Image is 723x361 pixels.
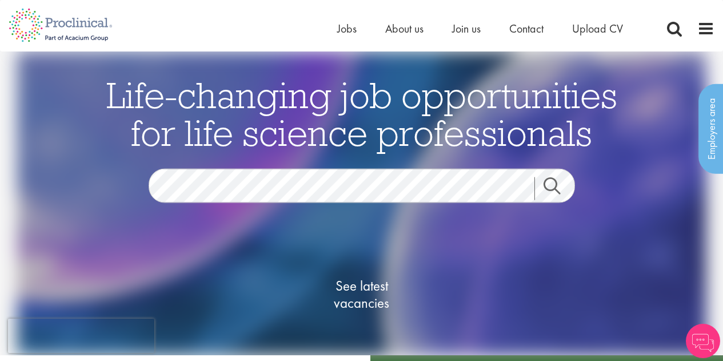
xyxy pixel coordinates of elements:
span: Life-changing job opportunities for life science professionals [106,72,617,156]
a: Jobs [337,21,357,36]
img: Chatbot [686,324,720,358]
a: Upload CV [572,21,623,36]
img: candidate home [17,51,706,355]
a: Job search submit button [534,177,584,200]
a: See latestvacancies [305,232,419,358]
a: Join us [452,21,481,36]
a: Contact [509,21,544,36]
a: About us [385,21,424,36]
iframe: reCAPTCHA [8,319,154,353]
span: See latest vacancies [305,277,419,312]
